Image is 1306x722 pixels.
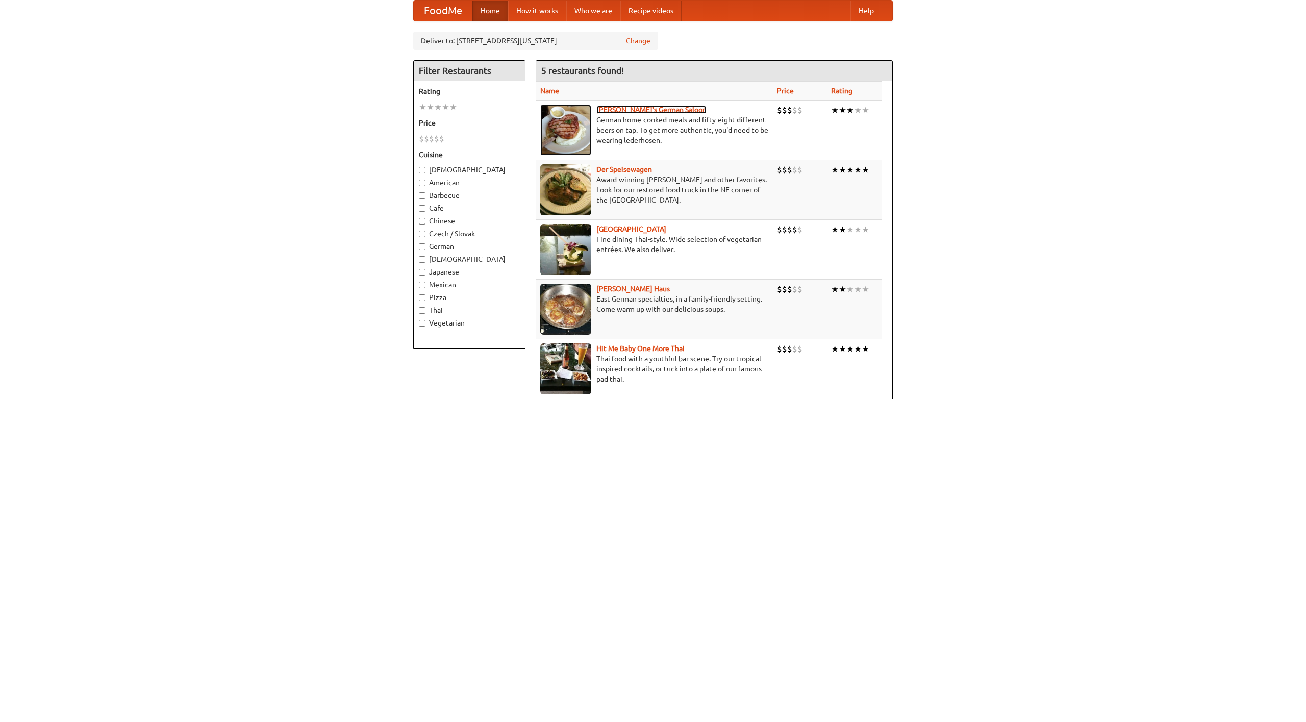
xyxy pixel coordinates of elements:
div: Deliver to: [STREET_ADDRESS][US_STATE] [413,32,658,50]
a: FoodMe [414,1,472,21]
li: ★ [846,343,854,355]
li: $ [434,133,439,144]
a: Home [472,1,508,21]
li: $ [424,133,429,144]
li: ★ [839,224,846,235]
li: $ [797,284,802,295]
li: ★ [434,102,442,113]
li: ★ [862,343,869,355]
li: ★ [839,164,846,176]
li: $ [792,164,797,176]
li: ★ [854,343,862,355]
a: Hit Me Baby One More Thai [596,344,685,353]
h5: Price [419,118,520,128]
p: Award-winning [PERSON_NAME] and other favorites. Look for our restored food truck in the NE corne... [540,175,769,205]
li: $ [782,105,787,116]
li: ★ [839,284,846,295]
img: speisewagen.jpg [540,164,591,215]
label: Japanese [419,267,520,277]
li: $ [797,105,802,116]
input: Thai [419,307,425,314]
input: Vegetarian [419,320,425,327]
li: ★ [862,164,869,176]
li: ★ [426,102,434,113]
h4: Filter Restaurants [414,61,525,81]
a: Change [626,36,650,46]
img: babythai.jpg [540,343,591,394]
li: ★ [862,224,869,235]
li: ★ [831,105,839,116]
li: ★ [846,224,854,235]
li: ★ [831,284,839,295]
a: Name [540,87,559,95]
label: German [419,241,520,252]
li: ★ [839,343,846,355]
label: Barbecue [419,190,520,201]
label: Chinese [419,216,520,226]
li: ★ [854,105,862,116]
input: Cafe [419,205,425,212]
b: Der Speisewagen [596,165,652,173]
ng-pluralize: 5 restaurants found! [541,66,624,76]
li: $ [787,343,792,355]
p: Thai food with a youthful bar scene. Try our tropical inspired cocktails, or tuck into a plate of... [540,354,769,384]
li: ★ [442,102,449,113]
li: $ [439,133,444,144]
li: $ [777,164,782,176]
li: $ [777,105,782,116]
li: $ [787,224,792,235]
li: $ [787,105,792,116]
p: East German specialties, in a family-friendly setting. Come warm up with our delicious soups. [540,294,769,314]
label: Pizza [419,292,520,303]
li: $ [797,343,802,355]
li: $ [782,164,787,176]
label: Mexican [419,280,520,290]
p: German home-cooked meals and fifty-eight different beers on tap. To get more authentic, you'd nee... [540,115,769,145]
label: Czech / Slovak [419,229,520,239]
a: [PERSON_NAME]'s German Saloon [596,106,707,114]
li: ★ [854,164,862,176]
li: $ [429,133,434,144]
label: [DEMOGRAPHIC_DATA] [419,165,520,175]
li: ★ [831,164,839,176]
li: ★ [862,284,869,295]
li: $ [787,164,792,176]
a: [GEOGRAPHIC_DATA] [596,225,666,233]
li: $ [792,284,797,295]
input: [DEMOGRAPHIC_DATA] [419,256,425,263]
li: $ [782,343,787,355]
a: Rating [831,87,852,95]
li: ★ [854,224,862,235]
a: How it works [508,1,566,21]
img: kohlhaus.jpg [540,284,591,335]
input: German [419,243,425,250]
a: Who we are [566,1,620,21]
img: esthers.jpg [540,105,591,156]
input: Czech / Slovak [419,231,425,237]
li: $ [797,224,802,235]
input: Barbecue [419,192,425,199]
input: Mexican [419,282,425,288]
li: ★ [846,105,854,116]
input: American [419,180,425,186]
a: Recipe videos [620,1,682,21]
li: $ [797,164,802,176]
li: $ [782,284,787,295]
li: ★ [449,102,457,113]
input: Japanese [419,269,425,276]
a: [PERSON_NAME] Haus [596,285,670,293]
li: $ [777,224,782,235]
li: $ [792,105,797,116]
a: Help [850,1,882,21]
li: $ [782,224,787,235]
li: ★ [846,284,854,295]
li: $ [777,284,782,295]
h5: Cuisine [419,150,520,160]
h5: Rating [419,86,520,96]
li: ★ [846,164,854,176]
p: Fine dining Thai-style. Wide selection of vegetarian entrées. We also deliver. [540,234,769,255]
